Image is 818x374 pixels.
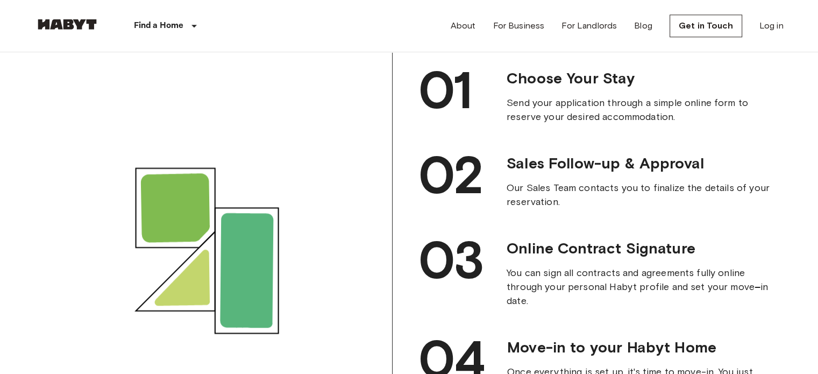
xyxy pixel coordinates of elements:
span: 02 [418,144,482,207]
span: 01 [418,59,471,122]
span: Choose Your Stay [507,69,771,87]
p: Find a Home [134,19,184,32]
span: 03 [418,229,483,292]
img: Habyt [35,19,99,30]
span: Send your application through a simple online form to reserve your desired accommodation. [507,96,771,124]
span: Move-in to your Habyt Home [507,338,771,356]
span: Our Sales Team contacts you to finalize the details of your reservation. [507,181,771,209]
span: You can sign all contracts and agreements fully online through your personal Habyt profile and se... [507,266,771,308]
a: For Business [493,19,544,32]
a: For Landlords [561,19,617,32]
a: Log in [759,19,784,32]
a: Get in Touch [670,15,742,37]
a: About [451,19,476,32]
span: Sales Follow-up & Approval [507,154,771,172]
a: Blog [634,19,652,32]
span: Online Contract Signature [507,239,771,257]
